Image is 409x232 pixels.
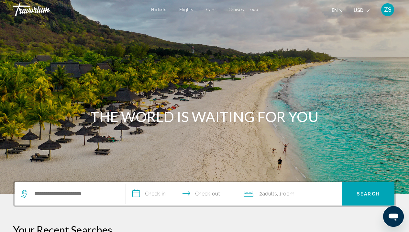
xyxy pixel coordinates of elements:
span: Room [282,191,294,197]
button: Change language [332,5,344,15]
button: User Menu [379,3,396,16]
button: Travelers: 2 adults, 0 children [237,182,342,206]
button: Change currency [354,5,370,15]
a: Flights [179,7,193,12]
span: en [332,8,338,13]
span: 2 [259,189,277,198]
a: Cruises [228,7,244,12]
button: Search [342,182,394,206]
button: Extra navigation items [250,5,258,15]
h1: THE WORLD IS WAITING FOR YOU [83,108,326,125]
a: Travorium [13,3,145,16]
iframe: Кнопка запуска окна обмена сообщениями [383,206,404,227]
a: Cars [206,7,216,12]
span: Search [357,192,380,197]
span: USD [354,8,363,13]
span: Adults [262,191,277,197]
span: , 1 [277,189,294,198]
span: ZS [384,6,392,13]
button: Check in and out dates [126,182,237,206]
a: Hotels [151,7,166,12]
div: Search widget [15,182,394,206]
